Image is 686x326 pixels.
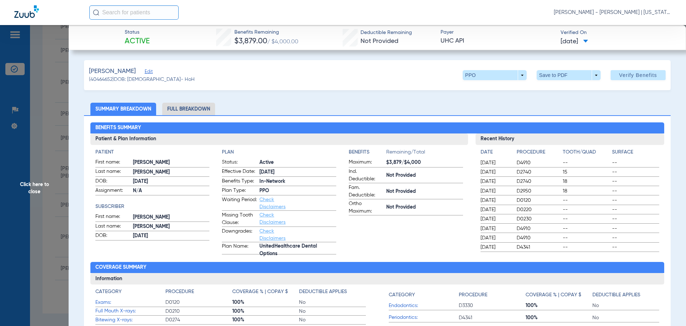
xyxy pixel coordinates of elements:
img: Search Icon [93,9,99,16]
app-breakdown-title: Deductible Applies [592,288,659,301]
span: 100% [526,302,592,309]
span: Ortho Maximum: [349,200,384,215]
span: Verified On [561,29,675,37]
span: Full Mouth X-rays: [95,307,165,315]
span: -- [563,215,610,223]
span: [PERSON_NAME] [133,214,210,221]
span: D4341 [517,244,560,251]
span: D4341 [459,314,526,321]
span: First name: [95,159,130,167]
span: No [592,302,659,309]
h4: Procedure [517,149,560,156]
span: Active [125,37,150,47]
span: Maximum: [349,159,384,167]
span: PPO [259,187,336,195]
span: -- [563,244,610,251]
span: [DATE] [481,197,511,204]
span: Fam. Deductible: [349,184,384,199]
span: [PERSON_NAME] [133,223,210,230]
span: -- [612,159,659,166]
h4: Coverage % | Copay $ [526,291,581,299]
span: Edit [145,69,151,76]
span: D4910 [517,159,560,166]
a: Check Disclaimers [259,213,285,225]
li: Summary Breakdown [90,103,156,115]
h4: Benefits [349,149,386,156]
span: D0120 [517,197,560,204]
span: [PERSON_NAME] [133,159,210,166]
span: No [592,314,659,321]
span: -- [563,159,610,166]
span: -- [563,206,610,213]
h4: Surface [612,149,659,156]
h4: Procedure [459,291,487,299]
span: D2740 [517,169,560,176]
app-breakdown-title: Date [481,149,511,159]
span: Not Provided [386,204,463,211]
h4: Patient [95,149,210,156]
app-breakdown-title: Coverage % | Copay $ [526,288,592,301]
span: DOB: [95,232,130,240]
span: 18 [563,188,610,195]
span: Assignment: [95,187,130,195]
span: D0230 [517,215,560,223]
span: -- [612,234,659,242]
div: Chat Widget [650,292,686,326]
span: [DATE] [481,206,511,213]
span: DOB: [95,177,130,186]
span: Not Provided [386,188,463,195]
span: -- [612,188,659,195]
span: No [299,308,366,315]
app-breakdown-title: Surface [612,149,659,159]
span: Status: [222,159,257,167]
span: First name: [95,213,130,222]
span: [PERSON_NAME] - [PERSON_NAME] | [US_STATE] Family Dentistry [554,9,672,16]
app-breakdown-title: Category [95,288,165,298]
span: [DATE] [259,169,336,176]
span: [DATE] [481,244,511,251]
span: -- [612,244,659,251]
span: 18 [563,178,610,185]
span: Ind. Deductible: [349,168,384,183]
span: D4910 [517,225,560,232]
input: Search for patients [89,5,179,20]
span: D2950 [517,188,560,195]
span: -- [612,197,659,204]
span: $3,879.00 [234,38,267,45]
span: [DATE] [481,169,511,176]
span: [DATE] [481,178,511,185]
li: Full Breakdown [162,103,215,115]
span: [DATE] [561,37,588,46]
span: 100% [232,299,299,306]
img: Zuub Logo [14,5,39,18]
span: Periodontics: [389,314,459,321]
span: -- [563,225,610,232]
span: D3330 [459,302,526,309]
span: N/A [133,187,210,195]
span: [DATE] [481,188,511,195]
span: In-Network [259,178,336,185]
button: Save to PDF [537,70,601,80]
span: -- [612,178,659,185]
span: Payer [441,29,555,36]
button: Verify Benefits [611,70,666,80]
h4: Category [95,288,121,296]
app-breakdown-title: Subscriber [95,203,210,210]
span: Not Provided [386,172,463,179]
h4: Date [481,149,511,156]
span: Verify Benefits [619,72,657,78]
span: Status [125,29,150,36]
span: Remaining/Total [386,149,463,159]
h4: Procedure [165,288,194,296]
span: UnitedHealthcare Dental Options [259,247,336,254]
app-breakdown-title: Deductible Applies [299,288,366,298]
h4: Plan [222,149,336,156]
h2: Coverage Summary [90,262,665,273]
h4: Coverage % | Copay $ [232,288,288,296]
span: D0210 [165,308,232,315]
span: [PERSON_NAME] [89,67,136,76]
span: [PERSON_NAME] [133,169,210,176]
span: (40464652) DOB: [DEMOGRAPHIC_DATA] - HoH [89,76,195,83]
span: Plan Type: [222,187,257,195]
